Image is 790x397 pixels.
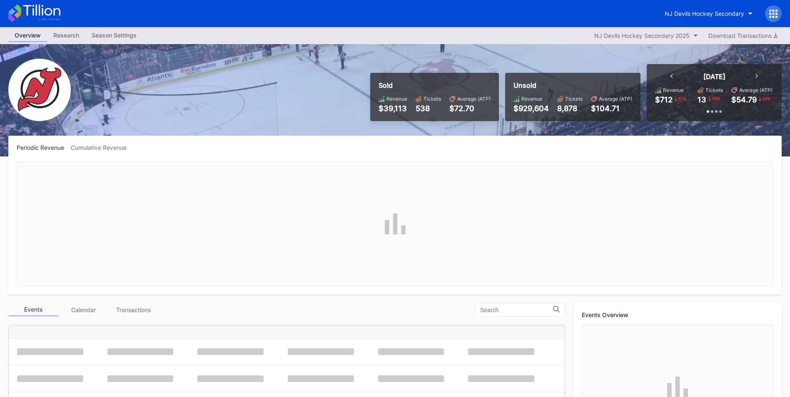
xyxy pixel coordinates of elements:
div: NJ Devils Hockey Secondary 2025 [594,32,690,39]
a: Research [47,29,85,42]
a: Season Settings [85,29,143,42]
div: Periodic Revenue [17,144,71,151]
div: $54.79 [731,95,757,104]
button: Download Transactions [704,30,782,41]
input: Search [480,307,553,313]
div: Average (ATP) [739,87,773,93]
div: Revenue [663,87,684,93]
div: Tickets [424,96,441,102]
div: Tickets [565,96,583,102]
div: Revenue [386,96,407,102]
div: 57 % [677,95,687,102]
div: [DATE] [703,72,725,81]
div: $929,604 [513,104,549,113]
div: $72.70 [449,104,491,113]
div: $39,113 [379,104,407,113]
div: Season Settings [85,29,143,41]
img: NJ_Devils_Hockey_Secondary.png [8,59,71,121]
div: Average (ATP) [457,96,491,102]
div: 33 % [761,95,771,102]
div: Transactions [108,303,158,316]
div: NJ Devils Hockey Secondary [665,10,744,17]
button: NJ Devils Hockey Secondary 2025 [590,30,702,41]
div: Calendar [58,303,108,316]
div: Download Transactions [708,32,778,39]
div: 538 [416,104,441,113]
div: $104.71 [591,104,632,113]
div: Average (ATP) [599,96,632,102]
div: 13 [698,95,706,104]
div: 35 % [711,95,721,102]
div: Revenue [521,96,542,102]
div: Events Overview [582,311,773,318]
a: Overview [8,29,47,42]
div: $712 [655,95,673,104]
div: Research [47,29,85,41]
div: Events [8,303,58,316]
div: Cumulative Revenue [71,144,133,151]
button: NJ Devils Hockey Secondary [658,6,759,21]
div: 8,878 [557,104,583,113]
div: Sold [379,81,491,89]
div: Unsold [513,81,632,89]
div: Tickets [705,87,723,93]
